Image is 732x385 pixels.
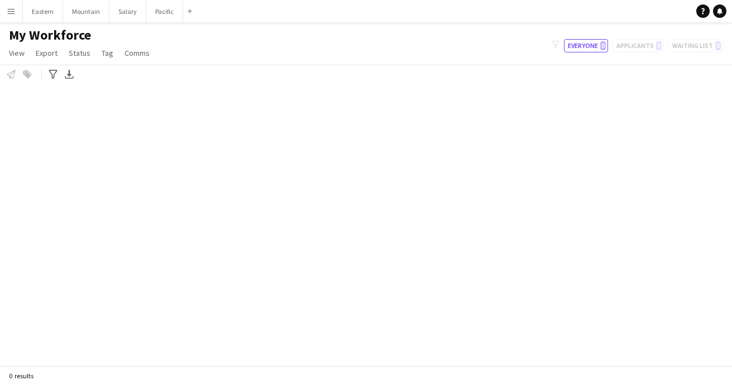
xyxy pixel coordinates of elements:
span: 0 [600,41,606,50]
button: Pacific [146,1,183,22]
a: Export [31,46,62,60]
span: View [9,48,25,58]
button: Mountain [63,1,109,22]
span: Export [36,48,58,58]
a: Tag [97,46,118,60]
button: Everyone0 [564,39,608,52]
a: View [4,46,29,60]
span: Comms [125,48,150,58]
a: Comms [120,46,154,60]
app-action-btn: Advanced filters [46,68,60,81]
button: Eastern [23,1,63,22]
app-action-btn: Export XLSX [63,68,76,81]
span: Tag [102,48,113,58]
a: Status [64,46,95,60]
span: Status [69,48,90,58]
span: My Workforce [9,27,91,44]
button: Salary [109,1,146,22]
